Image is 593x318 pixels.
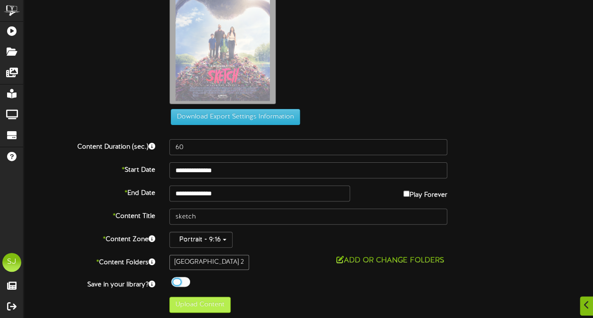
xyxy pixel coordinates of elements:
a: Download Export Settings Information [166,114,300,121]
button: Add or Change Folders [334,255,447,267]
div: [GEOGRAPHIC_DATA] 2 [169,255,249,270]
label: Content Title [17,209,162,221]
button: Download Export Settings Information [171,109,300,125]
label: Content Duration (sec.) [17,139,162,152]
label: End Date [17,185,162,198]
div: SJ [2,253,21,272]
label: Start Date [17,162,162,175]
label: Content Folders [17,255,162,268]
label: Play Forever [403,185,447,200]
button: Portrait - 9:16 [169,232,233,248]
button: Upload Content [169,297,231,313]
label: Save in your library? [17,277,162,290]
input: Play Forever [403,191,409,197]
label: Content Zone [17,232,162,244]
input: Title of this Content [169,209,447,225]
